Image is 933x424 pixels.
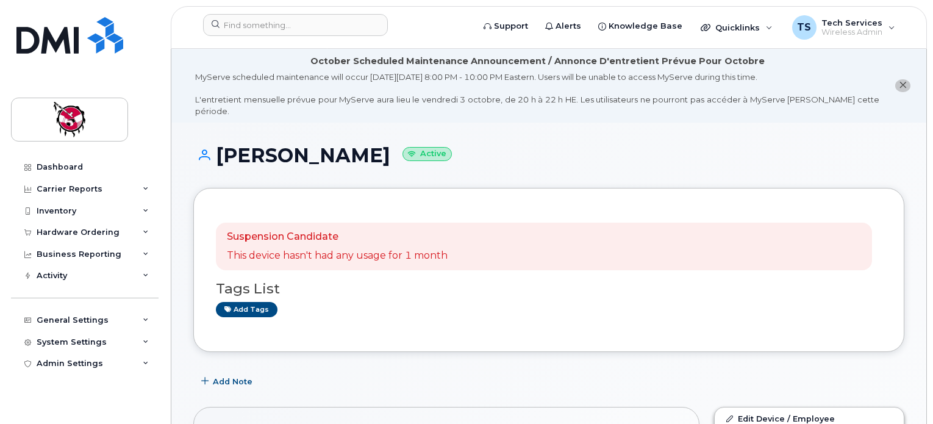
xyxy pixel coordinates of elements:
[880,371,924,415] iframe: Messenger Launcher
[895,79,910,92] button: close notification
[195,71,879,117] div: MyServe scheduled maintenance will occur [DATE][DATE] 8:00 PM - 10:00 PM Eastern. Users will be u...
[310,55,765,68] div: October Scheduled Maintenance Announcement / Annonce D'entretient Prévue Pour Octobre
[227,249,448,263] p: This device hasn't had any usage for 1 month
[193,370,263,392] button: Add Note
[227,230,448,244] p: Suspension Candidate
[193,145,904,166] h1: [PERSON_NAME]
[216,302,277,317] a: Add tags
[213,376,252,387] span: Add Note
[216,281,882,296] h3: Tags List
[402,147,452,161] small: Active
